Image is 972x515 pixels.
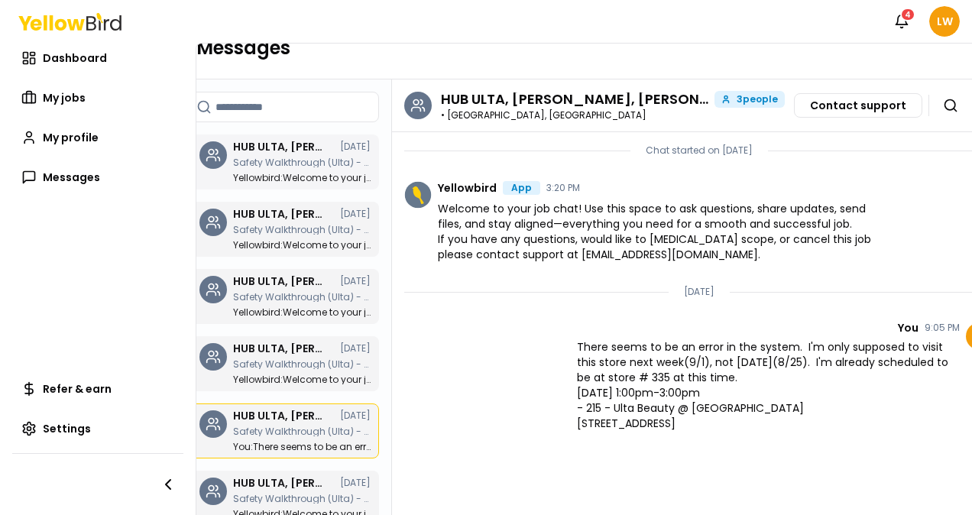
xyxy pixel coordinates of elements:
p: [DATE] [684,286,714,298]
p: Welcome to your job chat! Use this space to ask questions, share updates, send files, and stay al... [233,375,371,384]
span: My profile [43,130,99,145]
p: • [GEOGRAPHIC_DATA], [GEOGRAPHIC_DATA] [441,111,785,120]
span: Refer & earn [43,381,112,397]
time: [DATE] [340,142,371,151]
p: Safety Walkthrough (Ulta) - 335 - Kissimmee, Loop West (2 of 5 jobs) Bundle 28 [233,494,371,504]
h3: HUB ULTA, Lara Ward, Bayyinah Francies [233,343,325,354]
h3: HUB ULTA, Lara Ward, Bayyinah Francies [441,92,708,106]
button: 4 [886,6,917,37]
a: Dashboard [12,43,183,73]
span: Yellowbird [438,183,497,193]
span: You [898,322,919,333]
a: Refer & earn [12,374,183,404]
p: Safety Walkthrough (Ulta) - 763 - Lakeland, Lakeland Park Center (1 of 4 jobs) Bundle 27 [233,158,371,167]
time: [DATE] [340,277,371,286]
h3: HUB ULTA, Lara Ward, Bayyinah Francies [233,141,325,152]
time: [DATE] [340,344,371,353]
button: Contact support [794,93,922,118]
span: Settings [43,421,91,436]
a: HUB ULTA, [PERSON_NAME], [PERSON_NAME][DATE]Safety Walkthrough (Ulta) - 437 - [PERSON_NAME], [GEO... [190,269,379,324]
div: 4 [900,8,915,21]
h3: HUB ULTA, Lara Ward, Bayyinah Francies [233,276,325,287]
a: My jobs [12,83,183,113]
span: My jobs [43,90,86,105]
a: HUB ULTA, [PERSON_NAME], [PERSON_NAME][DATE]Safety Walkthrough (Ulta) - 763 - [GEOGRAPHIC_DATA], ... [190,134,379,189]
h3: HUB ULTA, Lara Ward, Bayyinah Francies [233,478,325,488]
time: [DATE] [340,209,371,219]
p: Welcome to your job chat! Use this space to ask questions, share updates, send files, and stay al... [233,241,371,250]
p: Chat started on [DATE] [646,144,753,157]
p: Safety Walkthrough (Ulta) - 437 - Brandon, Regency Square (2 of 4 jobs) Bundle 27 [233,293,371,302]
p: There seems to be an error in the system. I'm only supposed to visit this store next week(9/1), n... [233,442,371,452]
span: LW [929,6,960,37]
a: Settings [12,413,183,444]
p: Welcome to your job chat! Use this space to ask questions, share updates, send files, and stay al... [233,308,371,317]
a: HUB ULTA, [PERSON_NAME], [PERSON_NAME][DATE]Safety Walkthrough (Ulta) - 153 - [GEOGRAPHIC_DATA], ... [190,202,379,257]
time: 3:20 PM [546,183,580,193]
span: There seems to be an error in the system. I'm only supposed to visit this store next week(9/1), n... [577,339,960,431]
h3: HUB ULTA, Lara Ward, Bayyinah Francies [233,410,325,421]
time: [DATE] [340,478,371,487]
p: Safety Walkthrough (Ulta) - 253 - Wesley Chapel, The Grove at Wesley Chapel (3 of 4 jobs) Bundle 27 [233,360,371,369]
a: HUB ULTA, [PERSON_NAME], [PERSON_NAME][DATE]Safety Walkthrough (Ulta) - 215 - [GEOGRAPHIC_DATA], ... [190,403,379,458]
span: Dashboard [43,50,107,66]
span: Messages [43,170,100,185]
p: Welcome to your job chat! Use this space to ask questions, share updates, send files, and stay al... [233,173,371,183]
div: App [503,181,540,195]
span: 3 people [737,95,778,104]
p: Safety Walkthrough (Ulta) - 153 - Tampa, The Plaza at Citrus Park (4 of 4 jobs) Bundle 27 [233,225,371,235]
a: HUB ULTA, [PERSON_NAME], [PERSON_NAME][DATE]Safety Walkthrough (Ulta) - 253 - [PERSON_NAME][GEOGR... [190,336,379,391]
span: Welcome to your job chat! Use this space to ask questions, share updates, send files, and stay al... [438,201,880,262]
time: [DATE] [340,411,371,420]
a: Messages [12,162,183,193]
h3: HUB ULTA, Lara Ward, Bayyinah Francies [233,209,325,219]
p: Safety Walkthrough (Ulta) - 215 - Winter Park, Winter Park Village (4 of 5 jobs) Bundle 28 [233,427,371,436]
a: My profile [12,122,183,153]
time: 9:05 PM [925,323,960,332]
